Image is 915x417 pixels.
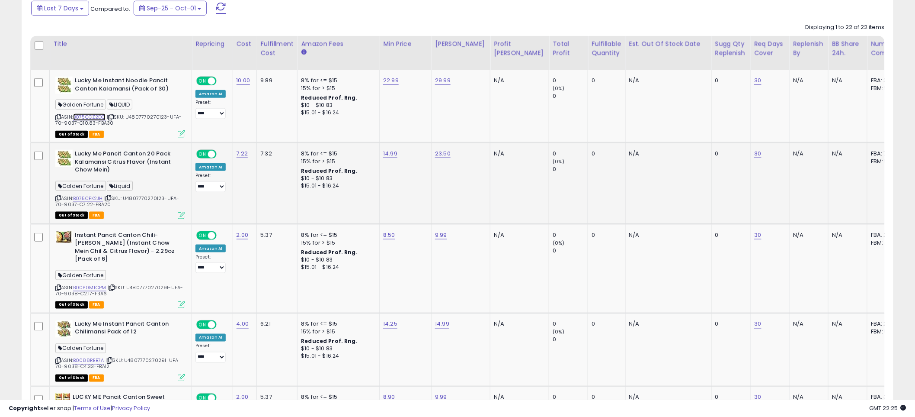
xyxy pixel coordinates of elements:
[55,131,88,138] span: All listings that are currently out of stock and unavailable for purchase on Amazon
[301,150,373,158] div: 8% for <= $15
[301,320,373,328] div: 8% for <= $15
[301,328,373,336] div: 15% for > $15
[237,231,249,239] a: 2.00
[55,181,106,191] span: Golden Fortune
[435,149,451,158] a: 23.50
[553,239,565,246] small: (0%)
[301,231,373,239] div: 8% for <= $15
[195,173,226,192] div: Preset:
[237,76,250,85] a: 10.00
[871,231,899,239] div: FBA: 2
[301,353,373,360] div: $15.01 - $16.24
[44,4,78,13] span: Last 7 Days
[53,39,188,48] div: Title
[629,39,708,48] div: Est. Out Of Stock Date
[553,77,588,84] div: 0
[195,90,226,98] div: Amazon AI
[494,231,542,239] div: N/A
[715,150,744,158] div: 0
[215,151,229,158] span: OFF
[592,150,618,158] div: 0
[107,100,132,110] span: LIQUID
[754,149,761,158] a: 30
[55,357,181,370] span: | SKU: U4807770270291-UFA-70-9038-C4.33-FBA12
[871,150,899,158] div: FBA: 7
[301,94,358,101] b: Reduced Prof. Rng.
[301,239,373,247] div: 15% for > $15
[793,231,822,239] div: N/A
[793,39,825,58] div: Replenish By
[435,231,447,239] a: 9.99
[55,113,182,126] span: | SKU: U4807770270123-UFA-70-9037-C10.83-FBA30
[301,346,373,353] div: $10 - $10.83
[301,338,358,345] b: Reduced Prof. Rng.
[75,320,180,339] b: Lucky Me Instant Pancit Canton Chilimansi Pack of 12
[871,39,902,58] div: Num of Comp.
[301,182,373,190] div: $15.01 - $16.24
[301,249,358,256] b: Reduced Prof. Rng.
[260,77,291,84] div: 9.89
[553,329,565,336] small: (0%)
[553,85,565,92] small: (0%)
[793,320,822,328] div: N/A
[754,76,761,85] a: 30
[494,77,542,84] div: N/A
[55,150,185,218] div: ASIN:
[73,113,106,121] a: B075CCZ2DC
[195,245,226,252] div: Amazon AI
[195,163,226,171] div: Amazon AI
[89,212,104,219] span: FBA
[715,77,744,84] div: 0
[55,301,88,309] span: All listings that are currently out of stock and unavailable for purchase on Amazon
[195,100,226,119] div: Preset:
[435,39,486,48] div: [PERSON_NAME]
[301,48,306,56] small: Amazon Fees.
[553,336,588,344] div: 0
[75,231,180,265] b: Instant Pancit Canton Chili-[PERSON_NAME] (Instant Chow Mein Chil & Citrus Flavor) - 2.29oz [Pack...
[260,150,291,158] div: 7.32
[301,264,373,271] div: $15.01 - $16.24
[383,76,399,85] a: 22.99
[871,77,899,84] div: FBA: 3
[553,92,588,100] div: 0
[592,77,618,84] div: 0
[55,375,88,382] span: All listings that are currently out of stock and unavailable for purchase on Amazon
[55,231,73,243] img: 51NFiqi73KL._SL40_.jpg
[55,231,185,307] div: ASIN:
[301,84,373,92] div: 15% for > $15
[871,84,899,92] div: FBM: 5
[260,320,291,328] div: 6.21
[73,195,103,202] a: B075CFK2JH
[806,23,885,32] div: Displaying 1 to 22 of 22 items
[494,320,542,328] div: N/A
[832,320,861,328] div: N/A
[55,77,185,137] div: ASIN:
[215,232,229,239] span: OFF
[435,320,449,329] a: 14.99
[237,149,248,158] a: 7.22
[435,76,451,85] a: 29.99
[871,158,899,165] div: FBM: 5
[237,320,249,329] a: 4.00
[553,320,588,328] div: 0
[112,404,150,412] a: Privacy Policy
[301,175,373,182] div: $10 - $10.83
[832,77,861,84] div: N/A
[73,284,106,291] a: B00P0MTCPM
[147,4,196,13] span: Sep-25 - Oct-01
[553,231,588,239] div: 0
[301,167,358,175] b: Reduced Prof. Rng.
[871,320,899,328] div: FBA: 2
[793,150,822,158] div: N/A
[715,320,744,328] div: 0
[592,320,618,328] div: 0
[197,232,208,239] span: ON
[195,334,226,342] div: Amazon AI
[55,343,106,353] span: Golden Fortune
[301,158,373,165] div: 15% for > $15
[9,404,40,412] strong: Copyright
[195,254,226,274] div: Preset:
[383,39,428,48] div: Min Price
[55,150,73,167] img: 61qzWs14DnL._SL40_.jpg
[553,39,584,58] div: Total Profit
